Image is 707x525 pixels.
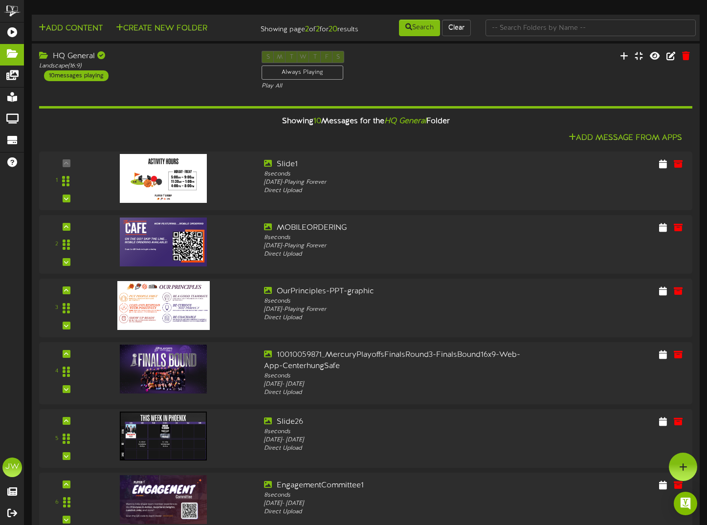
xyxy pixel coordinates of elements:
img: 13d434d6-ea6d-422c-8982-e87238f48ac6.jpg [120,412,207,460]
strong: 2 [316,25,320,34]
img: 0694f3da-6b4e-4ede-970c-3f2c3943aed0.jpg [117,281,210,330]
img: ba93c8a4-b426-4ebb-929b-7ce8c6b6fd48.jpg [120,154,207,203]
div: [DATE] - [DATE] [264,436,522,444]
div: Direct Upload [264,508,522,516]
div: Direct Upload [264,187,522,195]
div: Landscape ( 16:9 ) [39,62,247,70]
div: 10010059871_MercuryPlayoffsFinalsRound3-FinalsBound16x9-Web-App-CenterhungSafe [264,350,522,372]
div: Direct Upload [264,314,522,322]
div: Direct Upload [264,250,522,259]
button: Search [399,20,440,36]
div: 8 seconds [264,297,522,306]
strong: 20 [329,25,337,34]
img: adba3827-fc74-499d-80c1-1a7b2b1be074.jpg [120,218,207,266]
button: Clear [442,20,471,36]
div: [DATE] - Playing Forever [264,306,522,314]
i: HQ General [384,117,426,126]
div: 10 messages playing [44,70,109,81]
input: -- Search Folders by Name -- [486,20,696,36]
img: af0e2512-c96c-4157-90a6-5e3ecb229ed9.jpg [120,475,207,524]
div: EngagementCommittee1 [264,480,522,491]
div: [DATE] - Playing Forever [264,178,522,187]
div: Showing Messages for the Folder [32,111,700,132]
div: 8 seconds [264,234,522,242]
button: Add Content [36,22,106,35]
span: 10 [313,117,321,126]
div: OurPrinciples-PPT-graphic [264,286,522,297]
div: 6 [55,498,59,506]
div: 8 seconds [264,372,522,380]
div: [DATE] - [DATE] [264,500,522,508]
img: bb2c47cf-036c-4eeb-a58b-b3dbbc0e0f5a.jpg [120,345,207,394]
div: 8 seconds [264,428,522,436]
div: MOBILEORDERING [264,222,522,234]
div: [DATE] - [DATE] [264,380,522,389]
div: [DATE] - Playing Forever [264,242,522,250]
div: Direct Upload [264,389,522,397]
div: JW [2,458,22,477]
div: Showing page of for results [253,19,366,35]
div: 8 seconds [264,170,522,178]
div: Play All [262,82,469,90]
div: HQ General [39,51,247,62]
div: Slide1 [264,159,522,170]
div: Always Playing [262,66,343,80]
div: Open Intercom Messenger [674,492,697,515]
div: Direct Upload [264,444,522,453]
div: 8 seconds [264,491,522,500]
div: Slide26 [264,416,522,428]
button: Create New Folder [113,22,210,35]
button: Add Message From Apps [566,132,685,144]
strong: 2 [305,25,309,34]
